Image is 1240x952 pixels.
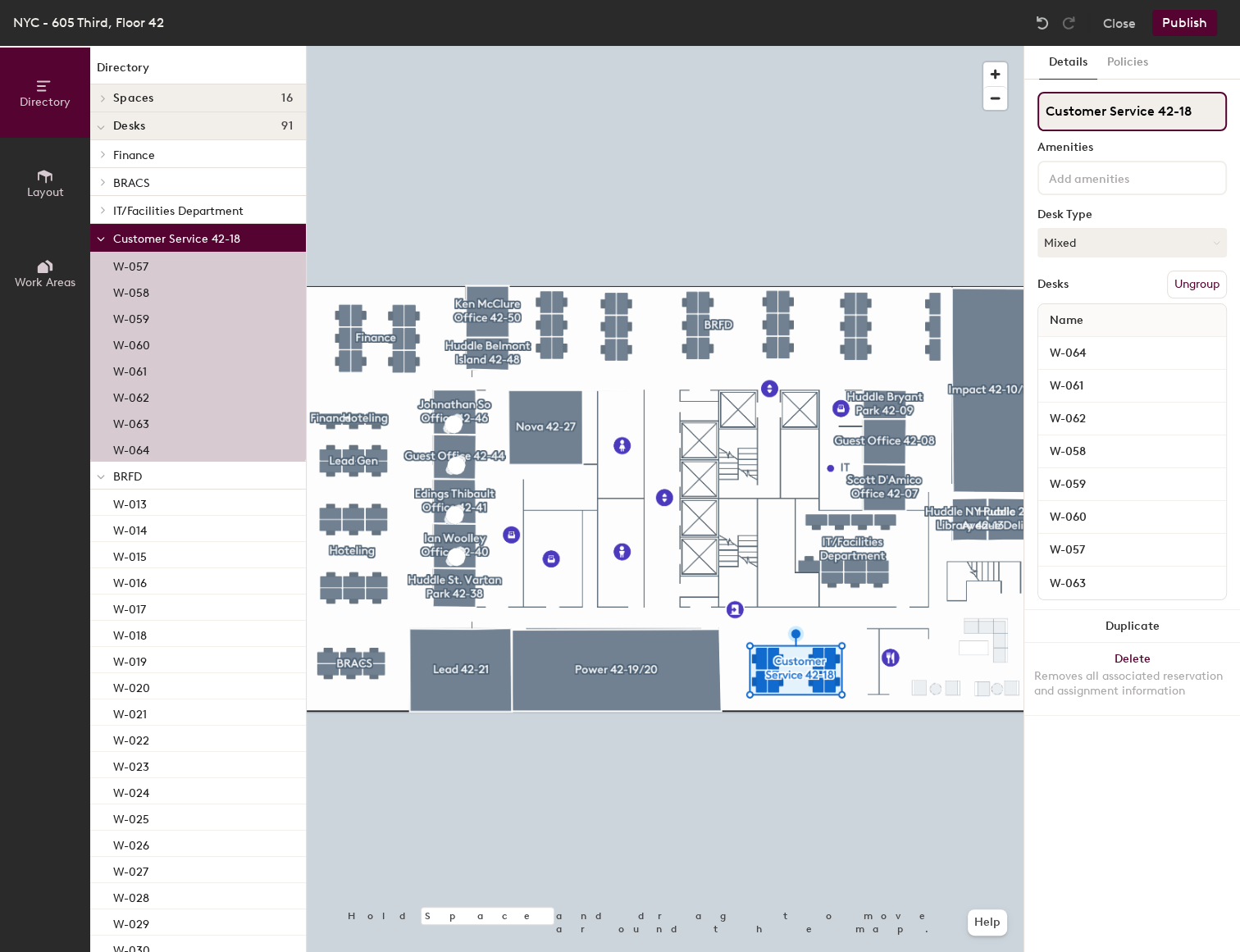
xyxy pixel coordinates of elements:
p: W-058 [113,281,149,300]
input: Unnamed desk [1042,440,1223,463]
p: W-059 [113,307,149,326]
span: Finance [113,148,155,162]
button: Close [1103,10,1136,36]
p: W-018 [113,624,147,643]
button: DeleteRemoves all associated reservation and assignment information [1024,643,1240,715]
button: Publish [1152,10,1217,36]
img: Redo [1060,15,1077,31]
span: Directory [20,95,71,109]
button: Policies [1097,46,1158,80]
div: Desks [1037,278,1069,291]
span: 91 [281,120,293,133]
span: Spaces [113,92,154,105]
input: Unnamed desk [1042,539,1223,562]
button: Mixed [1037,228,1227,257]
span: Work Areas [15,276,75,289]
input: Unnamed desk [1042,506,1223,529]
p: W-057 [113,255,148,274]
p: W-026 [113,834,149,853]
p: W-019 [113,650,147,669]
button: Duplicate [1024,610,1240,643]
p: W-015 [113,545,147,564]
p: W-062 [113,386,149,405]
p: W-027 [113,860,148,879]
p: W-024 [113,781,149,800]
span: Customer Service 42-18 [113,232,240,246]
span: BRFD [113,470,142,484]
p: W-029 [113,913,149,932]
p: W-023 [113,755,149,774]
span: BRACS [113,176,150,190]
p: W-061 [113,360,147,379]
h1: Directory [90,59,306,84]
span: IT/Facilities Department [113,204,244,218]
div: Desk Type [1037,208,1227,221]
input: Add amenities [1046,167,1193,187]
p: W-017 [113,598,146,617]
p: W-022 [113,729,149,748]
input: Unnamed desk [1042,473,1223,496]
input: Unnamed desk [1042,375,1223,398]
input: Unnamed desk [1042,408,1223,430]
button: Help [968,909,1007,936]
span: Desks [113,120,145,133]
span: 16 [281,92,293,105]
p: W-020 [113,676,150,695]
input: Unnamed desk [1042,342,1223,365]
p: W-016 [113,572,147,590]
button: Ungroup [1167,271,1227,298]
p: W-025 [113,808,149,827]
div: NYC - 605 Third, Floor 42 [13,12,164,33]
p: W-013 [113,493,147,512]
p: W-060 [113,334,150,353]
p: W-028 [113,886,149,905]
div: Removes all associated reservation and assignment information [1034,669,1230,699]
p: W-063 [113,412,149,431]
button: Details [1039,46,1097,80]
img: Undo [1034,15,1051,31]
span: Name [1042,306,1092,335]
input: Unnamed desk [1042,572,1223,594]
div: Amenities [1037,141,1227,154]
p: W-014 [113,519,147,538]
span: Layout [27,185,64,199]
p: W-021 [113,703,147,722]
p: W-064 [113,439,149,458]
